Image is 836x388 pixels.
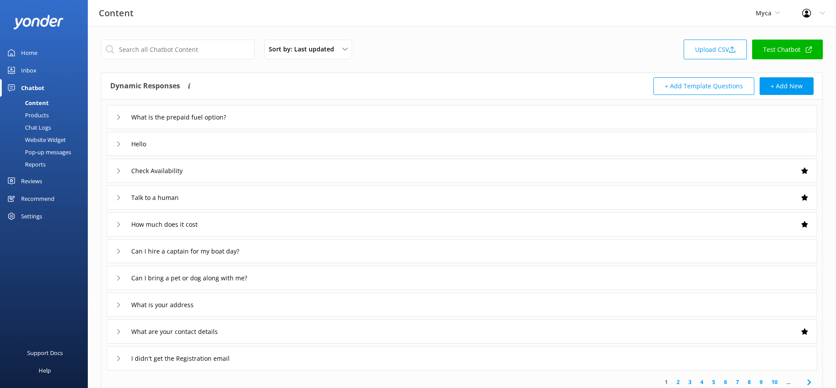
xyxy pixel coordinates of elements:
[5,146,88,158] a: Pop-up messages
[21,172,42,190] div: Reviews
[743,378,755,386] a: 8
[5,134,88,146] a: Website Widget
[5,158,88,170] a: Reports
[684,378,696,386] a: 3
[99,6,133,20] h3: Content
[27,344,63,362] div: Support Docs
[5,121,88,134] a: Chat Logs
[720,378,731,386] a: 6
[760,77,814,95] button: + Add New
[752,40,823,59] a: Test Chatbot
[767,378,782,386] a: 10
[756,9,771,17] span: Myca
[708,378,720,386] a: 5
[660,378,672,386] a: 1
[731,378,743,386] a: 7
[755,378,767,386] a: 9
[5,134,66,146] div: Website Widget
[101,40,255,59] input: Search all Chatbot Content
[672,378,684,386] a: 2
[110,77,180,95] h4: Dynamic Responses
[21,79,44,97] div: Chatbot
[696,378,708,386] a: 4
[21,62,36,79] div: Inbox
[5,109,49,121] div: Products
[5,158,46,170] div: Reports
[5,97,88,109] a: Content
[5,146,71,158] div: Pop-up messages
[653,77,754,95] button: + Add Template Questions
[684,40,747,59] a: Upload CSV
[782,378,795,386] span: ...
[13,15,64,29] img: yonder-white-logo.png
[21,44,37,62] div: Home
[5,121,51,134] div: Chat Logs
[21,190,54,207] div: Recommend
[21,207,42,225] div: Settings
[5,109,88,121] a: Products
[269,44,339,54] span: Sort by: Last updated
[5,97,49,109] div: Content
[39,362,51,379] div: Help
